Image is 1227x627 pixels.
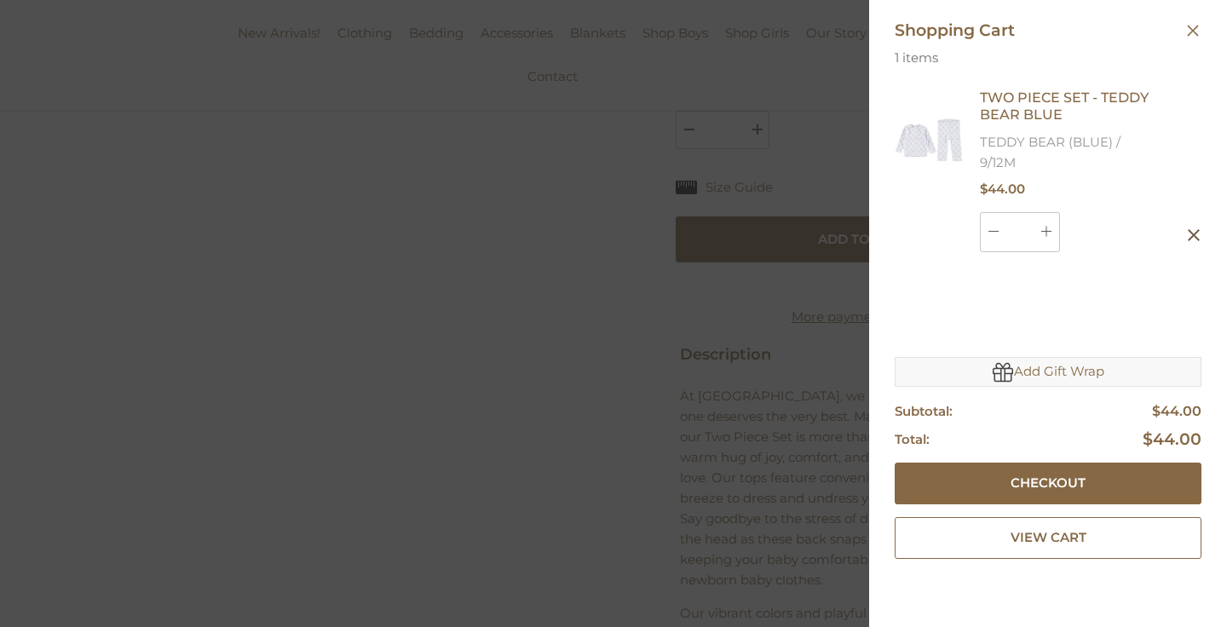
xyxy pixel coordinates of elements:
span: $44.00 [980,181,1025,197]
div: $44.00 [997,401,1201,422]
button: Checkout [895,463,1201,504]
a: View Cart [895,517,1201,559]
div: $44.00 [997,429,1201,450]
div: Total: [895,429,997,450]
button: Close [1176,14,1210,48]
span: TWO PIECE SET - TEDDY BEAR BLUE [980,89,1149,123]
a: TWO PIECE SET - TEDDY BEAR BLUE [980,89,1184,124]
span: items [902,49,938,66]
span: 1 [895,49,899,66]
div: Subtotal: [895,401,997,422]
span: Shopping Cart [895,20,1201,41]
span: TEDDY BEAR (BLUE) / 9/12M [980,132,1159,173]
img: TWO PIECE SET - TEDDY BEAR BLUE - TEDDY BEAR (BLUE) / 9/12M [895,95,963,186]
